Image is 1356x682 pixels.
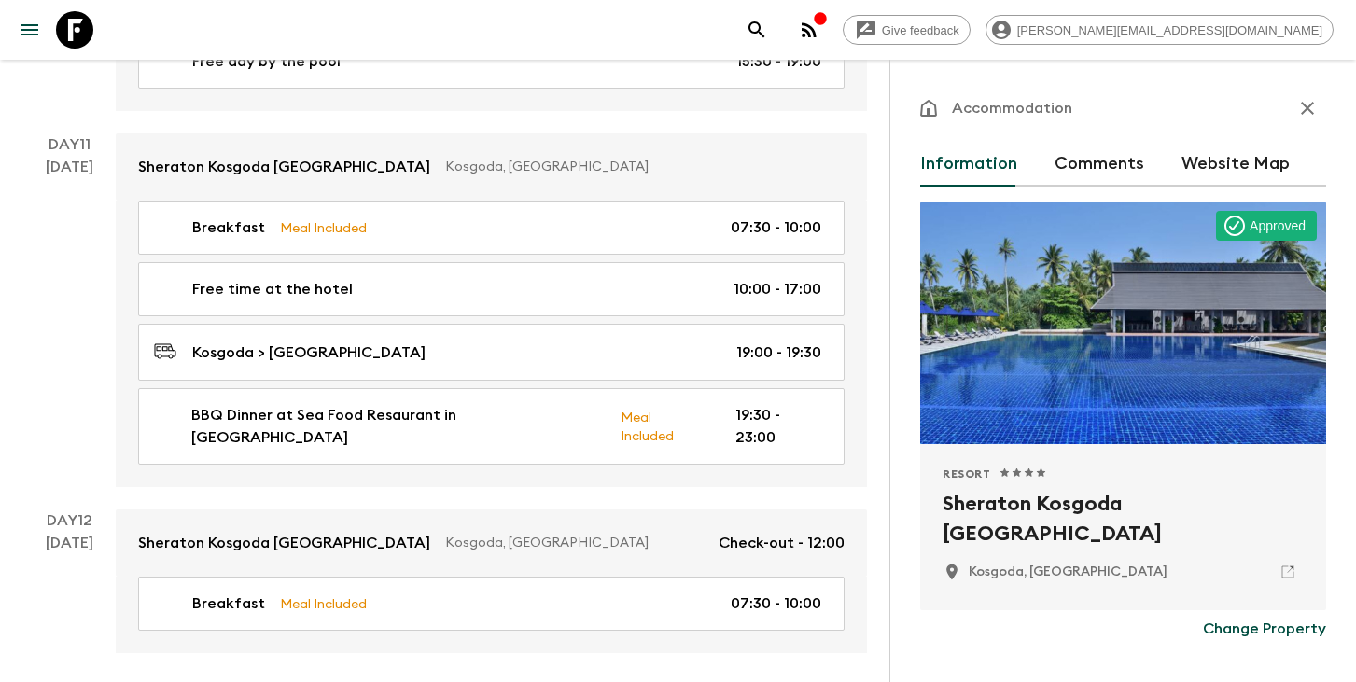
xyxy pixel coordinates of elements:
[192,50,341,73] p: Free day by the pool
[736,341,821,364] p: 19:00 - 19:30
[192,592,265,615] p: Breakfast
[920,142,1017,187] button: Information
[192,341,426,364] p: Kosgoda > [GEOGRAPHIC_DATA]
[116,509,867,577] a: Sheraton Kosgoda [GEOGRAPHIC_DATA]Kosgoda, [GEOGRAPHIC_DATA]Check-out - 12:00
[920,202,1326,444] div: Photo of Sheraton Kosgoda Turtle Beach Resort
[22,509,116,532] p: Day 12
[192,278,353,300] p: Free time at the hotel
[731,592,821,615] p: 07:30 - 10:00
[872,23,970,37] span: Give feedback
[969,563,1167,581] p: Kosgoda, Sri Lanka
[1250,216,1306,235] p: Approved
[116,133,867,201] a: Sheraton Kosgoda [GEOGRAPHIC_DATA]Kosgoda, [GEOGRAPHIC_DATA]
[191,404,606,449] p: BBQ Dinner at Sea Food Resaurant in [GEOGRAPHIC_DATA]
[1181,142,1290,187] button: Website Map
[138,532,430,554] p: Sheraton Kosgoda [GEOGRAPHIC_DATA]
[1203,618,1326,640] p: Change Property
[731,216,821,239] p: 07:30 - 10:00
[22,133,116,156] p: Day 11
[952,97,1072,119] p: Accommodation
[138,388,845,465] a: BBQ Dinner at Sea Food Resaurant in [GEOGRAPHIC_DATA]Meal Included19:30 - 23:00
[621,407,706,446] p: Meal Included
[138,577,845,631] a: BreakfastMeal Included07:30 - 10:00
[46,156,93,487] div: [DATE]
[1203,610,1326,647] button: Change Property
[192,216,265,239] p: Breakfast
[736,50,821,73] p: 15:30 - 19:00
[138,324,845,381] a: Kosgoda > [GEOGRAPHIC_DATA]19:00 - 19:30
[843,15,971,45] a: Give feedback
[445,158,830,176] p: Kosgoda, [GEOGRAPHIC_DATA]
[735,404,821,449] p: 19:30 - 23:00
[445,534,704,552] p: Kosgoda, [GEOGRAPHIC_DATA]
[138,262,845,316] a: Free time at the hotel10:00 - 17:00
[138,35,845,89] a: Free day by the pool15:30 - 19:00
[943,489,1304,549] h2: Sheraton Kosgoda [GEOGRAPHIC_DATA]
[1055,142,1144,187] button: Comments
[138,156,430,178] p: Sheraton Kosgoda [GEOGRAPHIC_DATA]
[280,593,367,614] p: Meal Included
[734,278,821,300] p: 10:00 - 17:00
[11,11,49,49] button: menu
[280,217,367,238] p: Meal Included
[719,532,845,554] p: Check-out - 12:00
[46,532,93,653] div: [DATE]
[738,11,776,49] button: search adventures
[138,201,845,255] a: BreakfastMeal Included07:30 - 10:00
[943,466,991,481] span: Resort
[1007,23,1333,37] span: [PERSON_NAME][EMAIL_ADDRESS][DOMAIN_NAME]
[986,15,1334,45] div: [PERSON_NAME][EMAIL_ADDRESS][DOMAIN_NAME]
